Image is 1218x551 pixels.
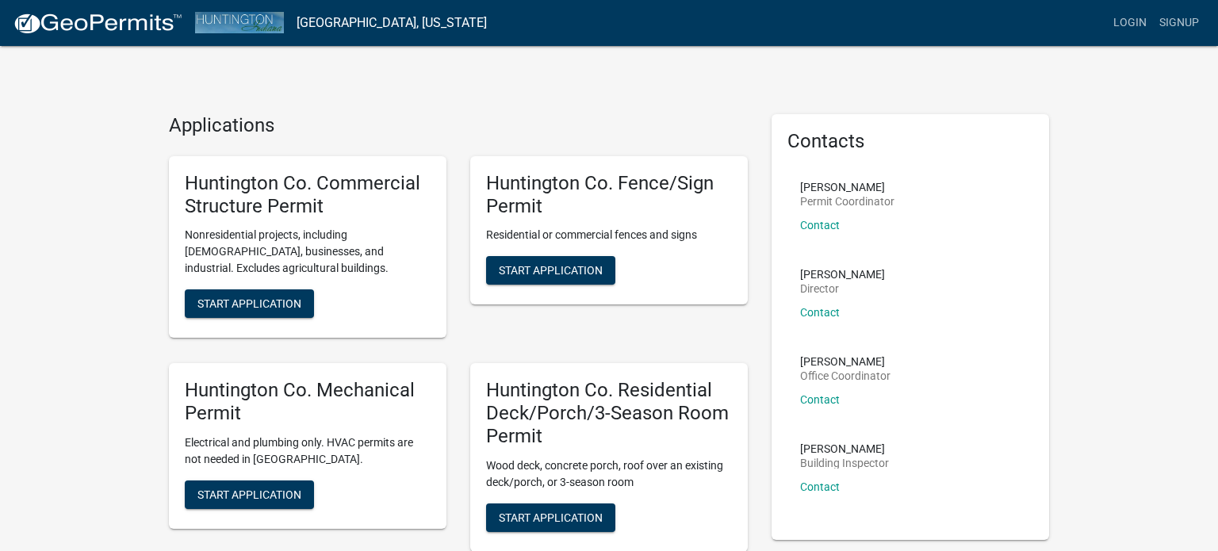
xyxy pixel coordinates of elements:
[197,488,301,500] span: Start Application
[1107,8,1153,38] a: Login
[1153,8,1205,38] a: Signup
[169,114,748,137] h4: Applications
[486,457,732,491] p: Wood deck, concrete porch, roof over an existing deck/porch, or 3-season room
[195,12,284,33] img: Huntington County, Indiana
[197,297,301,310] span: Start Application
[800,457,889,469] p: Building Inspector
[800,393,840,406] a: Contact
[787,130,1033,153] h5: Contacts
[486,227,732,243] p: Residential or commercial fences and signs
[800,182,894,193] p: [PERSON_NAME]
[499,264,603,277] span: Start Application
[800,370,891,381] p: Office Coordinator
[800,356,891,367] p: [PERSON_NAME]
[800,306,840,319] a: Contact
[486,503,615,532] button: Start Application
[185,227,431,277] p: Nonresidential projects, including [DEMOGRAPHIC_DATA], businesses, and industrial. Excludes agric...
[800,283,885,294] p: Director
[185,289,314,318] button: Start Application
[297,10,487,36] a: [GEOGRAPHIC_DATA], [US_STATE]
[499,511,603,523] span: Start Application
[185,480,314,509] button: Start Application
[486,172,732,218] h5: Huntington Co. Fence/Sign Permit
[486,256,615,285] button: Start Application
[800,219,840,231] a: Contact
[800,196,894,207] p: Permit Coordinator
[486,379,732,447] h5: Huntington Co. Residential Deck/Porch/3-Season Room Permit
[800,480,840,493] a: Contact
[800,269,885,280] p: [PERSON_NAME]
[800,443,889,454] p: [PERSON_NAME]
[185,434,431,468] p: Electrical and plumbing only. HVAC permits are not needed in [GEOGRAPHIC_DATA].
[185,172,431,218] h5: Huntington Co. Commercial Structure Permit
[185,379,431,425] h5: Huntington Co. Mechanical Permit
